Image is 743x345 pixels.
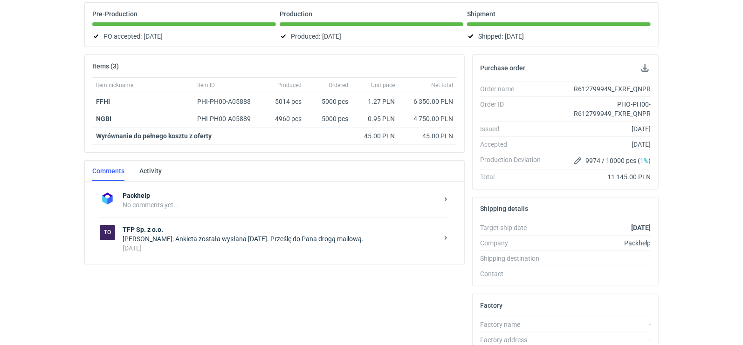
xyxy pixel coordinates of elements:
a: Activity [139,161,162,181]
div: PHI-PH00-A05888 [197,97,260,106]
div: [DATE] [548,124,651,134]
div: 4960 pcs [263,110,305,128]
div: 0.95 PLN [356,114,395,123]
div: Total [480,172,548,182]
div: 11 145.00 PLN [548,172,651,182]
a: NGBI [96,115,111,122]
span: 9974 / 10000 pcs ( ) [585,156,651,165]
div: Factory address [480,335,548,345]
div: - [548,335,651,345]
p: Shipment [467,10,495,18]
div: Factory name [480,320,548,329]
strong: [DATE] [631,224,651,231]
div: Company [480,238,548,248]
div: [DATE] [548,140,651,149]
h2: Items (3) [92,62,119,70]
button: Download PO [640,62,651,74]
span: 1% [640,157,648,164]
div: 45.00 PLN [402,131,453,141]
span: Produced [277,81,302,89]
div: 5014 pcs [263,93,305,110]
span: Item nickname [96,81,133,89]
span: [DATE] [505,31,524,42]
div: 45.00 PLN [356,131,395,141]
div: - [548,269,651,278]
strong: Packhelp [123,191,438,200]
div: 4 750.00 PLN [402,114,453,123]
h2: Purchase order [480,64,525,72]
span: [DATE] [322,31,341,42]
div: Order ID [480,100,548,118]
span: Net total [431,81,453,89]
p: Production [280,10,312,18]
img: Packhelp [100,191,115,206]
div: PO accepted: [92,31,276,42]
a: Comments [92,161,124,181]
div: Order name [480,84,548,94]
h2: Factory [480,302,502,309]
div: PHI-PH00-A05889 [197,114,260,123]
div: 6 350.00 PLN [402,97,453,106]
div: R612799949_FXRE_QNPR [548,84,651,94]
div: Target ship date [480,223,548,232]
div: [DATE] [123,244,438,253]
span: [DATE] [144,31,163,42]
a: FFHI [96,98,110,105]
div: TFP Sp. z o.o. [100,225,115,240]
div: PHO-PH00-R612799949_FXRE_QNPR [548,100,651,118]
div: Shipped: [467,31,651,42]
strong: Wyrównanie do pełnego kosztu z oferty [96,132,212,140]
span: Ordered [329,81,348,89]
span: Unit price [371,81,395,89]
strong: TFP Sp. z o.o. [123,225,438,234]
span: Item ID [197,81,215,89]
div: Produced: [280,31,463,42]
div: 5000 pcs [305,93,352,110]
div: No comments yet... [123,200,438,210]
button: Edit production Deviation [572,155,584,166]
div: Contact [480,269,548,278]
p: Pre-Production [92,10,138,18]
div: - [548,320,651,329]
div: Issued [480,124,548,134]
div: [PERSON_NAME]: Ankieta została wysłana [DATE]. Prześlę do Pana drogą mailową. [123,234,438,244]
div: 5000 pcs [305,110,352,128]
figcaption: To [100,225,115,240]
div: 1.27 PLN [356,97,395,106]
div: Packhelp [548,238,651,248]
div: Accepted [480,140,548,149]
div: Shipping destination [480,254,548,263]
div: Production Deviation [480,155,548,166]
h2: Shipping details [480,205,528,212]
